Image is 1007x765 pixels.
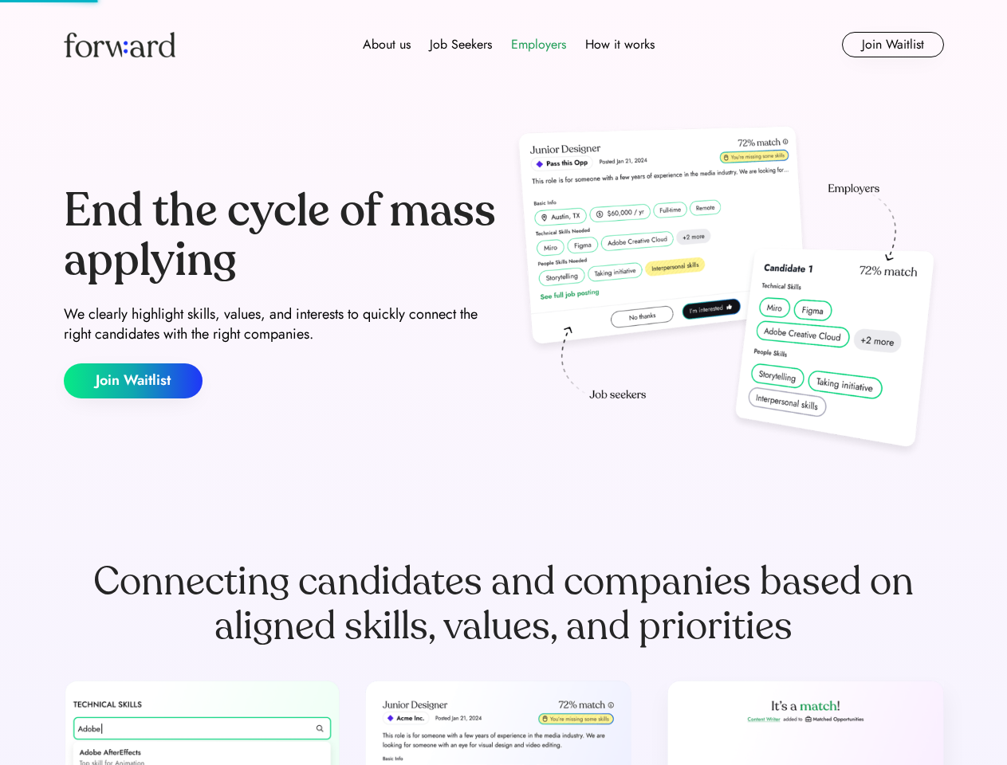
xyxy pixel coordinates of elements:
[64,559,944,649] div: Connecting candidates and companies based on aligned skills, values, and priorities
[585,35,655,54] div: How it works
[64,304,498,344] div: We clearly highlight skills, values, and interests to quickly connect the right candidates with t...
[64,32,175,57] img: Forward logo
[64,363,203,398] button: Join Waitlist
[842,32,944,57] button: Join Waitlist
[430,35,492,54] div: Job Seekers
[363,35,411,54] div: About us
[510,121,944,464] img: hero-image.png
[64,186,498,284] div: End the cycle of mass applying
[511,35,566,54] div: Employers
